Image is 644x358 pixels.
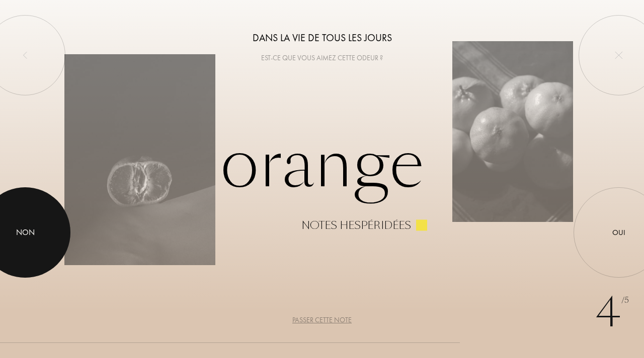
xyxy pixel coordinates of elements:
[595,283,629,343] div: 4
[612,227,625,238] div: Oui
[16,226,35,238] div: Non
[301,219,411,230] div: Notes hespéridées
[21,51,29,59] img: left_onboard.svg
[292,315,352,325] div: Passer cette note
[64,128,580,230] div: Orange
[621,295,629,306] span: /5
[615,51,623,59] img: quit_onboard.svg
